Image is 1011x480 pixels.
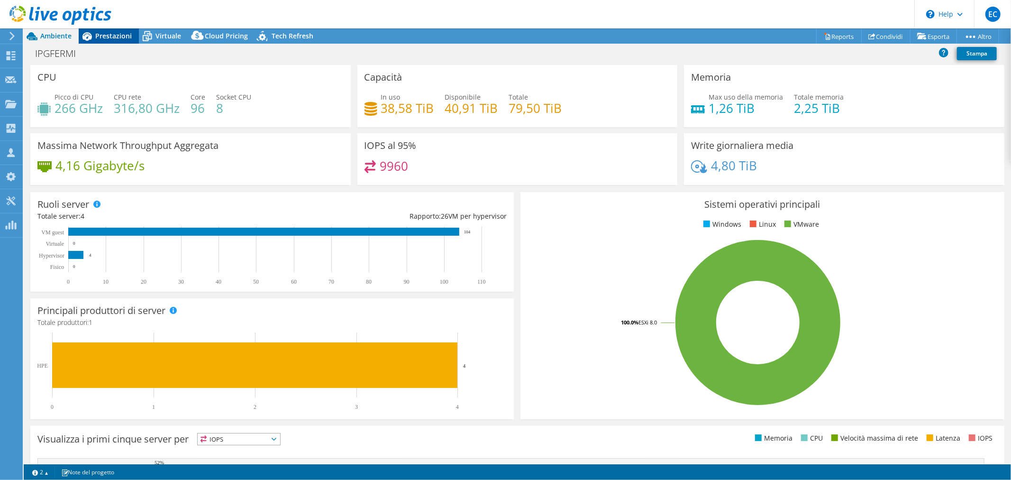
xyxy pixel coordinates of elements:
li: Memoria [753,433,792,443]
span: Cloud Pricing [205,31,248,40]
text: 110 [477,278,486,285]
text: 2 [254,404,256,410]
li: Velocità massima di rete [829,433,918,443]
h3: Write giornaliera media [691,140,793,151]
span: IOPS [198,434,280,445]
tspan: ESXi 8.0 [638,319,657,326]
text: HPE [37,362,48,369]
text: 4 [456,404,459,410]
li: VMware [782,219,819,230]
a: Altro [956,29,999,44]
text: Fisico [50,264,64,270]
span: In uso [381,92,401,102]
h3: Ruoli server [37,199,89,210]
tspan: 100.0% [621,319,638,326]
div: Totale server: [37,211,272,222]
h4: 316,80 GHz [114,103,180,113]
a: 2 [26,466,55,478]
h4: 9960 [380,161,408,171]
text: 4 [89,253,91,258]
text: 1 [152,404,155,410]
span: Core [191,92,205,102]
h4: 38,58 TiB [381,103,434,113]
text: 30 [178,278,184,285]
a: Stampa [957,47,997,60]
span: Picco di CPU [55,92,93,102]
a: Esporta [910,29,957,44]
span: 1 [89,318,92,327]
span: Prestazioni [95,31,132,40]
h3: Capacità [364,72,402,83]
h4: 4,80 TiB [711,160,757,171]
text: 4 [463,363,466,369]
span: 4 [81,212,84,221]
h1: IPGFERMI [31,48,91,59]
h4: 8 [216,103,251,113]
text: 0 [51,404,54,410]
h4: 79,50 TiB [509,103,562,113]
div: Rapporto: VM per hypervisor [272,211,507,222]
a: Note del progetto [55,466,121,478]
a: Reports [816,29,862,44]
text: 3 [355,404,358,410]
h3: IOPS al 95% [364,140,417,151]
text: 104 [464,230,471,234]
text: 90 [404,278,410,285]
text: Virtuale [46,240,64,247]
h3: Memoria [691,72,731,83]
li: IOPS [966,433,993,443]
li: CPU [799,433,823,443]
a: Condividi [861,29,911,44]
span: CPU rete [114,92,141,102]
span: Disponibile [445,92,481,102]
span: Max uso della memoria [709,92,783,102]
h4: 40,91 TiB [445,103,498,113]
text: 20 [141,278,146,285]
h3: Principali produttori di server [37,305,165,316]
text: 100 [440,278,448,285]
li: Latenza [924,433,960,443]
text: 80 [366,278,372,285]
span: 26 [441,212,448,221]
text: 0 [73,264,75,269]
h4: 2,25 TiB [794,103,844,113]
span: EC [985,7,1001,22]
text: 0 [73,241,75,246]
h3: Massima Network Throughput Aggregata [37,140,219,151]
span: Socket CPU [216,92,251,102]
h3: Sistemi operativi principali [528,199,997,210]
text: Hypervisor [39,252,64,259]
span: Totale memoria [794,92,844,102]
text: 60 [291,278,297,285]
li: Linux [747,219,776,230]
text: 10 [103,278,109,285]
text: 50 [253,278,259,285]
h4: 266 GHz [55,103,103,113]
text: 70 [328,278,334,285]
span: Ambiente [40,31,72,40]
text: VM guest [41,229,64,236]
span: Tech Refresh [272,31,313,40]
h4: 1,26 TiB [709,103,783,113]
text: 52% [155,460,164,465]
li: Windows [701,219,741,230]
text: 0 [67,278,70,285]
h4: 96 [191,103,205,113]
h4: Totale produttori: [37,317,507,328]
svg: \n [926,10,935,18]
text: 40 [216,278,221,285]
span: Virtuale [155,31,181,40]
span: Totale [509,92,528,102]
h3: CPU [37,72,56,83]
h4: 4,16 Gigabyte/s [55,160,145,171]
